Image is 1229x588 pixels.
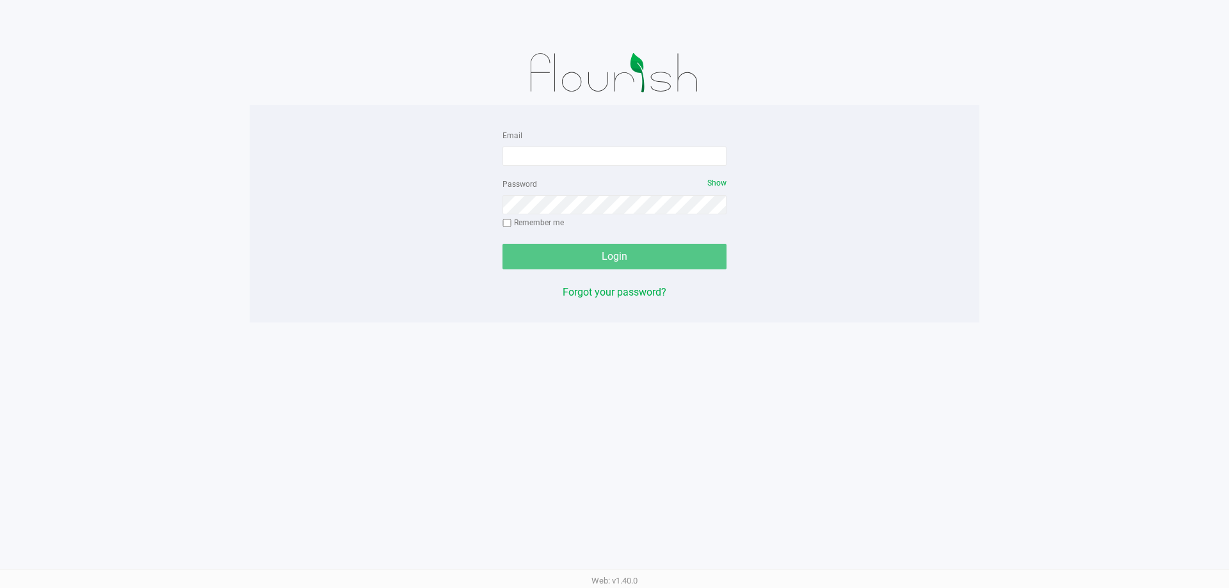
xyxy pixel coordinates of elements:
label: Email [502,130,522,141]
label: Remember me [502,217,564,228]
span: Web: v1.40.0 [591,576,638,585]
span: Show [707,179,727,187]
label: Password [502,179,537,190]
input: Remember me [502,219,511,228]
button: Forgot your password? [563,285,666,300]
